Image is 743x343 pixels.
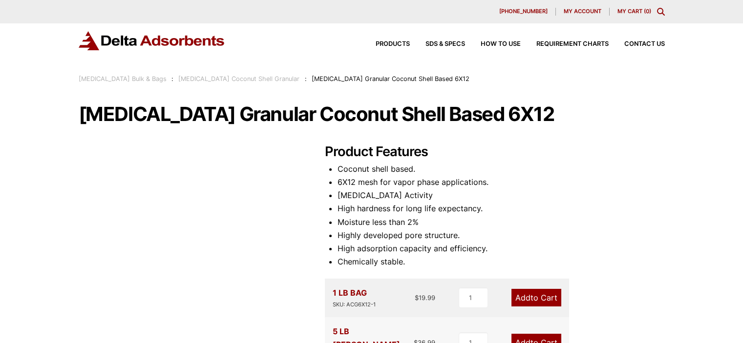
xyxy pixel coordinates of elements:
[465,41,521,47] a: How to Use
[338,255,665,268] li: Chemically stable.
[178,75,299,82] a: [MEDICAL_DATA] Coconut Shell Granular
[376,41,410,47] span: Products
[333,286,376,309] div: 1 LB BAG
[624,41,665,47] span: Contact Us
[338,242,665,255] li: High adsorption capacity and efficiency.
[657,8,665,16] div: Toggle Modal Content
[609,41,665,47] a: Contact Us
[312,75,469,82] span: [MEDICAL_DATA] Granular Coconut Shell Based 6X12
[536,41,609,47] span: Requirement Charts
[338,216,665,229] li: Moisture less than 2%
[410,41,465,47] a: SDS & SPECS
[521,41,609,47] a: Requirement Charts
[481,41,521,47] span: How to Use
[415,294,435,302] bdi: 19.99
[79,104,665,124] h1: [MEDICAL_DATA] Granular Coconut Shell Based 6X12
[338,176,665,189] li: 6X12 mesh for vapor phase applications.
[338,189,665,202] li: [MEDICAL_DATA] Activity
[511,289,561,306] a: Add to Cart
[646,8,649,15] span: 0
[425,41,465,47] span: SDS & SPECS
[617,8,651,15] a: My Cart (0)
[556,8,610,16] a: My account
[305,75,307,82] span: :
[338,202,665,215] li: High hardness for long life expectancy.
[415,294,419,302] span: $
[338,229,665,242] li: Highly developed pore structure.
[564,9,601,14] span: My account
[360,41,410,47] a: Products
[491,8,556,16] a: [PHONE_NUMBER]
[79,31,225,50] img: Delta Adsorbents
[325,144,665,160] h2: Product Features
[338,162,665,176] li: Coconut shell based.
[171,75,173,82] span: :
[499,9,548,14] span: [PHONE_NUMBER]
[79,75,167,82] a: [MEDICAL_DATA] Bulk & Bags
[333,300,376,309] div: SKU: ACG6X12-1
